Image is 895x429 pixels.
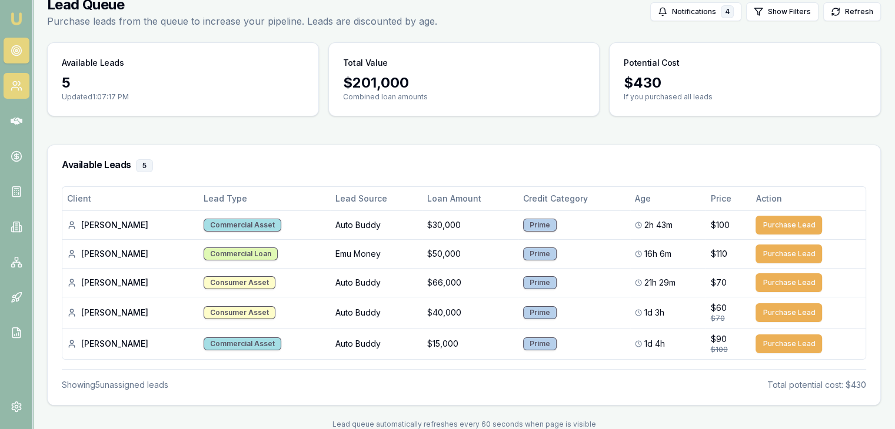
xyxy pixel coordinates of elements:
h3: Available Leads [62,159,866,172]
th: Action [751,187,866,210]
div: $70 [710,314,746,323]
button: Purchase Lead [756,334,822,353]
span: 21h 29m [644,277,676,289]
span: $70 [710,277,726,289]
div: Prime [523,219,557,232]
div: Commercial Asset [204,337,281,350]
button: Notifications4 [650,2,741,21]
th: Lead Type [199,187,330,210]
span: 2h 43m [644,219,673,231]
span: $90 [710,333,726,345]
td: Auto Buddy [330,268,422,297]
th: Price [706,187,751,210]
div: Consumer Asset [204,276,275,289]
div: Total potential cost: $430 [767,379,866,391]
div: 4 [721,5,734,18]
div: 5 [62,73,304,92]
th: Credit Category [518,187,630,210]
button: Show Filters [746,2,819,21]
div: [PERSON_NAME] [67,277,194,289]
div: $ 430 [624,73,866,92]
div: [PERSON_NAME] [67,219,194,231]
p: Updated 1:07:17 PM [62,92,304,102]
div: Lead queue automatically refreshes every 60 seconds when page is visible [47,420,881,429]
div: Commercial Loan [204,247,278,260]
div: Commercial Asset [204,219,281,232]
button: Purchase Lead [756,303,822,322]
td: $15,000 [422,328,518,359]
div: [PERSON_NAME] [67,248,194,260]
span: $60 [710,302,726,314]
div: Consumer Asset [204,306,275,319]
div: Prime [523,247,557,260]
p: If you purchased all leads [624,92,866,102]
td: Emu Money [330,239,422,268]
button: Refresh [823,2,881,21]
td: Auto Buddy [330,297,422,328]
div: 5 [136,159,153,172]
th: Age [630,187,706,210]
div: Showing 5 unassigned lead s [62,379,168,391]
button: Purchase Lead [756,273,822,292]
td: $50,000 [422,239,518,268]
h3: Potential Cost [624,57,679,69]
div: [PERSON_NAME] [67,307,194,319]
button: Purchase Lead [756,216,822,234]
td: Auto Buddy [330,328,422,359]
p: Combined loan amounts [343,92,585,102]
div: Prime [523,306,557,319]
div: $ 201,000 [343,73,585,92]
button: Purchase Lead [756,244,822,263]
div: Prime [523,337,557,350]
h3: Total Value [343,57,388,69]
th: Loan Amount [422,187,518,210]
img: emu-icon-u.png [9,12,24,26]
p: Purchase leads from the queue to increase your pipeline. Leads are discounted by age. [47,14,437,28]
span: 1d 4h [644,338,665,350]
span: $110 [710,248,727,260]
div: Prime [523,276,557,289]
th: Lead Source [330,187,422,210]
div: [PERSON_NAME] [67,338,194,350]
td: Auto Buddy [330,210,422,239]
span: $100 [710,219,729,231]
span: 1d 3h [644,307,664,319]
td: $40,000 [422,297,518,328]
td: $30,000 [422,210,518,239]
span: 16h 6m [644,248,671,260]
div: $100 [710,345,746,354]
th: Client [62,187,199,210]
td: $66,000 [422,268,518,297]
h3: Available Leads [62,57,124,69]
